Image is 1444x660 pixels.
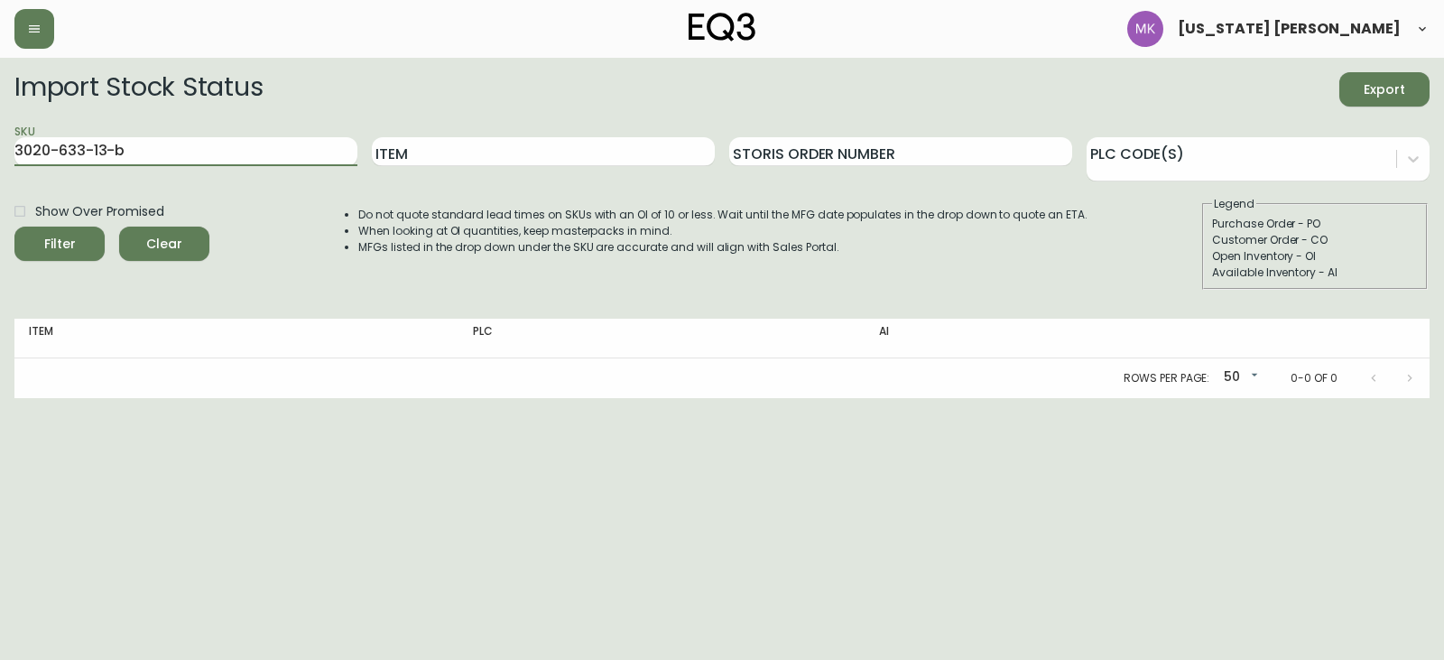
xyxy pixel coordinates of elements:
th: AI [865,319,1189,358]
button: Clear [119,227,209,261]
span: [US_STATE] [PERSON_NAME] [1178,22,1401,36]
th: PLC [458,319,865,358]
span: Export [1354,79,1415,101]
p: 0-0 of 0 [1291,370,1338,386]
li: When looking at OI quantities, keep masterpacks in mind. [358,223,1088,239]
li: Do not quote standard lead times on SKUs with an OI of 10 or less. Wait until the MFG date popula... [358,207,1088,223]
th: Item [14,319,458,358]
img: ea5e0531d3ed94391639a5d1768dbd68 [1127,11,1163,47]
p: Rows per page: [1124,370,1209,386]
img: logo [689,13,755,42]
button: Export [1339,72,1430,107]
div: Purchase Order - PO [1212,216,1418,232]
h2: Import Stock Status [14,72,263,107]
li: MFGs listed in the drop down under the SKU are accurate and will align with Sales Portal. [358,239,1088,256]
legend: Legend [1212,196,1256,212]
div: Customer Order - CO [1212,232,1418,248]
div: 50 [1217,363,1262,393]
div: Available Inventory - AI [1212,265,1418,281]
span: Clear [134,233,195,256]
div: Open Inventory - OI [1212,248,1418,265]
button: Filter [14,227,105,261]
span: Show Over Promised [35,202,164,221]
